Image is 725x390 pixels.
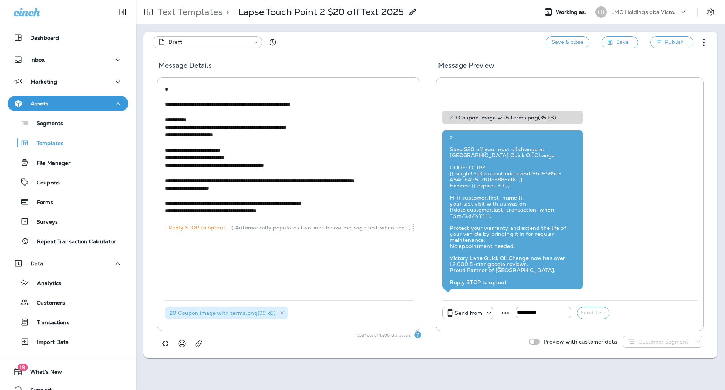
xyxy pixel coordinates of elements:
[8,115,128,131] button: Segments
[8,275,128,291] button: Analytics
[8,294,128,310] button: Customers
[29,120,63,128] p: Segments
[704,5,717,19] button: Settings
[29,219,58,226] p: Surveys
[29,280,61,287] p: Analytics
[8,174,128,190] button: Coupons
[265,35,280,50] button: View Changelog
[8,364,128,379] button: 19What's New
[155,6,223,18] p: Text Templates
[29,160,71,167] p: File Manager
[650,36,693,48] button: Publish
[29,319,69,327] p: Transactions
[8,74,128,89] button: Marketing
[29,140,63,147] p: Templates
[450,134,575,285] div: e Save $20 off your next oil change at [GEOGRAPHIC_DATA] Quick Oil Change CODE: LCTP2 {{ singleUs...
[170,310,276,316] span: 20 Coupon image with terms.png ( 35 kB )
[168,38,182,46] span: Draft
[546,36,589,48] button: Save & close
[611,9,679,15] p: LMC Holdings dba Victory Lane Quick Oil Change
[8,314,128,330] button: Transactions
[31,79,57,85] p: Marketing
[231,224,411,231] p: ( Automatically populates two lines below message text when sent )
[29,180,60,187] p: Coupons
[29,199,53,206] p: Forms
[357,333,414,339] p: 559 * out of 1,600 characters
[602,36,638,48] button: Save
[665,37,684,47] span: Publish
[616,37,629,47] span: Save
[223,6,229,18] p: >
[556,9,588,15] span: Working as:
[8,135,128,151] button: Templates
[595,6,607,18] div: LH
[29,339,69,346] p: Import Data
[112,5,133,20] button: Collapse Sidebar
[29,238,116,246] p: Repeat Transaction Calculator
[442,111,583,124] div: 20 Coupon image with terms.png ( 35 kB )
[165,224,231,231] p: Reply STOP to optout
[429,59,711,77] h5: Message Preview
[30,35,59,41] p: Dashboard
[29,300,65,307] p: Customers
[8,214,128,229] button: Surveys
[8,194,128,210] button: Forms
[8,30,128,45] button: Dashboard
[8,256,128,271] button: Data
[540,339,617,345] p: Preview with customer data
[17,364,28,371] span: 19
[8,52,128,67] button: Inbox
[455,310,482,316] p: Send from
[8,233,128,249] button: Repeat Transaction Calculator
[31,101,48,107] p: Assets
[31,260,43,266] p: Data
[8,155,128,170] button: File Manager
[238,6,404,18] p: Lapse Touch Point 2 $20 off Text 2025
[414,331,421,339] div: Text Segments Text messages are billed per segment. A single segment is typically 160 characters,...
[150,59,429,77] h5: Message Details
[8,334,128,350] button: Import Data
[165,307,288,319] div: 20 Coupon image with terms.png(35 kB)
[23,369,62,378] span: What's New
[8,96,128,111] button: Assets
[30,57,45,63] p: Inbox
[638,339,688,345] p: Customer segment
